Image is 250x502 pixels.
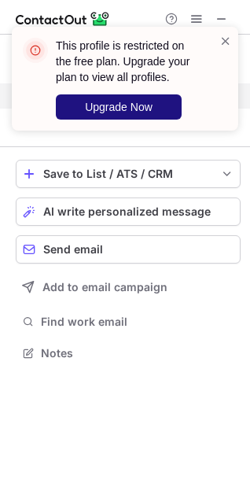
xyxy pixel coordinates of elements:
[43,205,211,218] span: AI write personalized message
[16,235,241,264] button: Send email
[16,160,241,188] button: save-profile-one-click
[16,311,241,333] button: Find work email
[43,168,213,180] div: Save to List / ATS / CRM
[41,315,234,329] span: Find work email
[16,273,241,301] button: Add to email campaign
[16,197,241,226] button: AI write personalized message
[56,38,200,85] header: This profile is restricted on the free plan. Upgrade your plan to view all profiles.
[56,94,182,120] button: Upgrade Now
[16,9,110,28] img: ContactOut v5.3.10
[41,346,234,360] span: Notes
[23,38,48,63] img: error
[42,281,167,293] span: Add to email campaign
[16,342,241,364] button: Notes
[43,243,103,256] span: Send email
[85,101,153,113] span: Upgrade Now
